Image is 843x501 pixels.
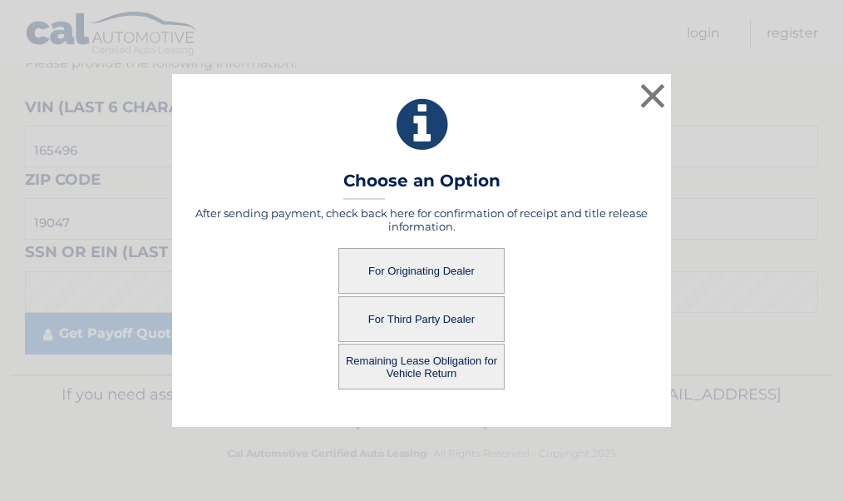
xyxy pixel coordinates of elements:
[338,344,505,389] button: Remaining Lease Obligation for Vehicle Return
[338,296,505,342] button: For Third Party Dealer
[636,79,669,112] button: ×
[343,171,500,200] h3: Choose an Option
[193,206,650,233] h5: After sending payment, check back here for confirmation of receipt and title release information.
[338,248,505,294] button: For Originating Dealer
